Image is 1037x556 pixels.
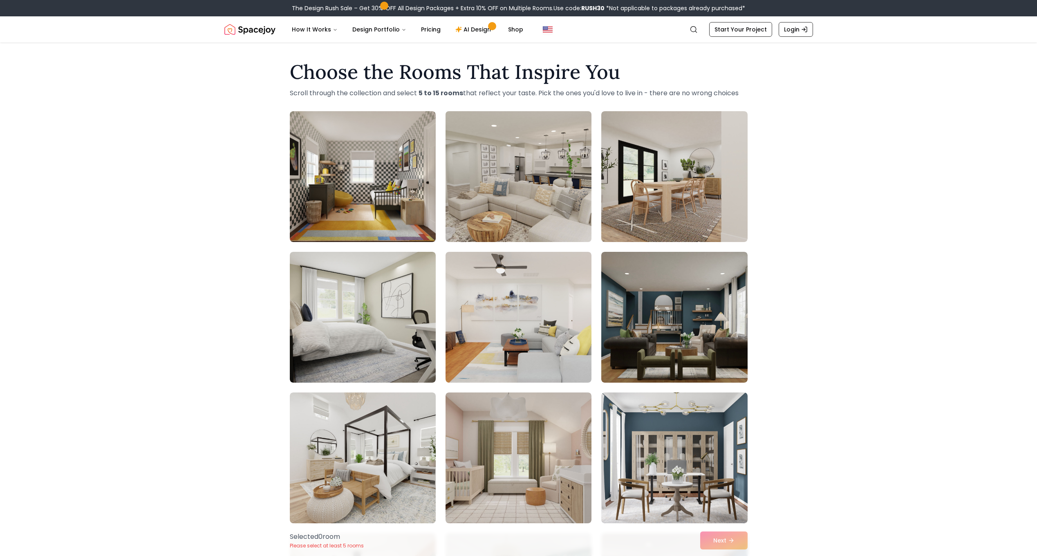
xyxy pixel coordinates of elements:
nav: Main [285,21,530,38]
p: Please select at least 5 rooms [290,543,364,549]
img: Room room-3 [601,111,747,242]
img: Room room-7 [290,392,436,523]
img: Spacejoy Logo [224,21,275,38]
a: Shop [502,21,530,38]
button: How It Works [285,21,344,38]
img: Room room-8 [446,392,591,523]
div: The Design Rush Sale – Get 30% OFF All Design Packages + Extra 10% OFF on Multiple Rooms. [292,4,745,12]
img: United States [543,25,553,34]
img: Room room-5 [446,252,591,383]
a: Start Your Project [709,22,772,37]
a: Pricing [414,21,447,38]
span: Use code: [553,4,605,12]
span: *Not applicable to packages already purchased* [605,4,745,12]
img: Room room-6 [601,252,747,383]
img: Room room-9 [601,392,747,523]
a: AI Design [449,21,500,38]
img: Room room-4 [290,252,436,383]
a: Login [779,22,813,37]
p: Selected 0 room [290,532,364,542]
img: Room room-2 [442,108,595,245]
h1: Choose the Rooms That Inspire You [290,62,748,82]
img: Room room-1 [290,111,436,242]
a: Spacejoy [224,21,275,38]
button: Design Portfolio [346,21,413,38]
nav: Global [224,16,813,43]
p: Scroll through the collection and select that reflect your taste. Pick the ones you'd love to liv... [290,88,748,98]
b: RUSH30 [581,4,605,12]
strong: 5 to 15 rooms [419,88,463,98]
